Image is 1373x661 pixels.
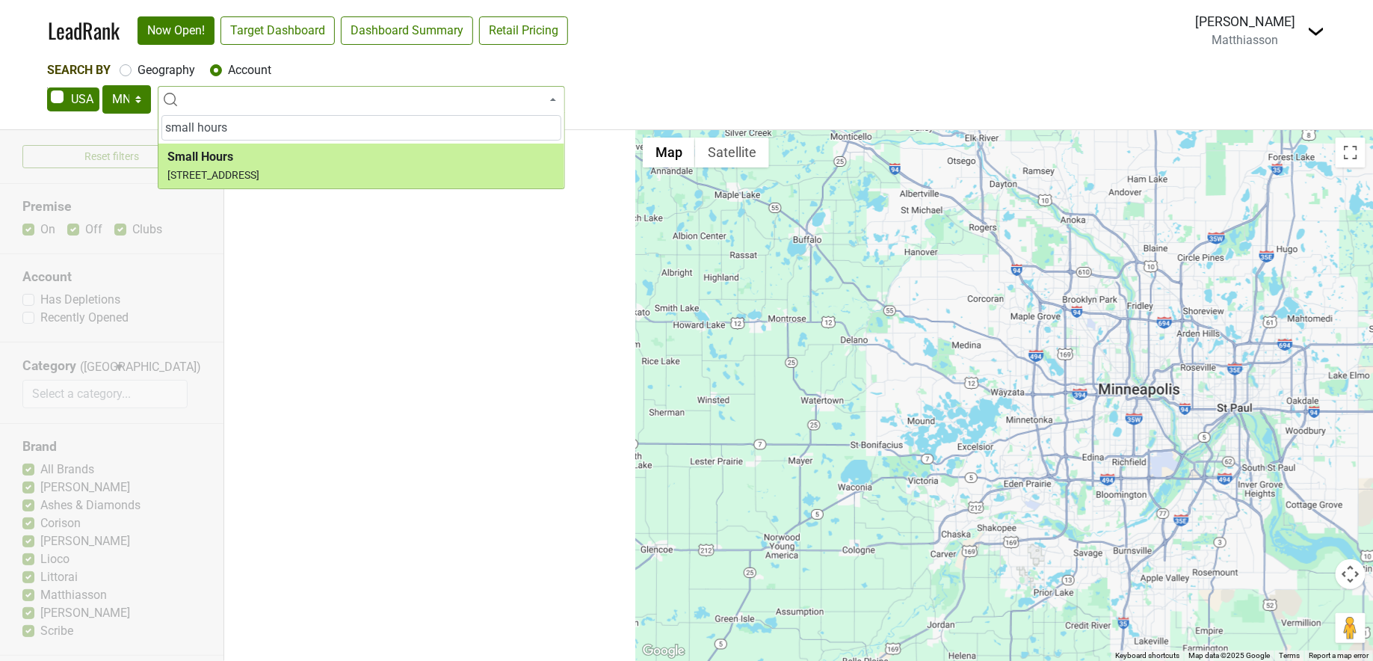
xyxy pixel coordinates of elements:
div: [PERSON_NAME] [1195,12,1295,31]
button: Show street map [643,138,695,167]
a: Retail Pricing [479,16,568,45]
a: Target Dashboard [220,16,335,45]
button: Toggle fullscreen view [1336,138,1366,167]
span: Map data ©2025 Google [1188,651,1270,660]
small: [STREET_ADDRESS] [167,169,259,181]
button: Map camera controls [1336,559,1366,589]
a: Report a map error [1309,651,1369,660]
button: Keyboard shortcuts [1115,651,1179,661]
img: Google [639,642,688,661]
button: Show satellite imagery [695,138,769,167]
label: Geography [138,61,195,79]
img: Dropdown Menu [1307,22,1325,40]
b: Small Hours [167,150,233,164]
label: Account [228,61,271,79]
a: Dashboard Summary [341,16,473,45]
a: LeadRank [48,15,120,46]
a: Now Open! [138,16,215,45]
span: Matthiasson [1212,33,1279,47]
a: Terms (opens in new tab) [1279,651,1300,660]
a: Open this area in Google Maps (opens a new window) [639,642,688,661]
span: Search By [47,63,111,77]
button: Drag Pegman onto the map to open Street View [1336,613,1366,643]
